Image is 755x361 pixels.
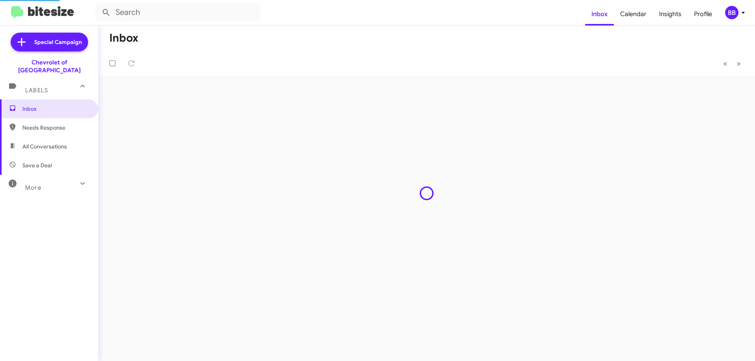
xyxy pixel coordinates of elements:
h1: Inbox [109,32,138,44]
a: Insights [653,3,688,26]
a: Profile [688,3,718,26]
button: Next [732,55,746,71]
a: Special Campaign [11,33,88,51]
div: BB [725,6,738,19]
span: All Conversations [22,143,67,150]
span: Inbox [22,105,89,113]
input: Search [95,3,260,22]
span: « [723,59,727,68]
span: » [737,59,741,68]
span: Special Campaign [34,38,82,46]
a: Inbox [585,3,614,26]
button: Previous [718,55,732,71]
span: More [25,184,41,191]
span: Save a Deal [22,161,52,169]
span: Needs Response [22,124,89,132]
button: BB [718,6,746,19]
a: Calendar [614,3,653,26]
span: Labels [25,87,48,94]
nav: Page navigation example [719,55,746,71]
